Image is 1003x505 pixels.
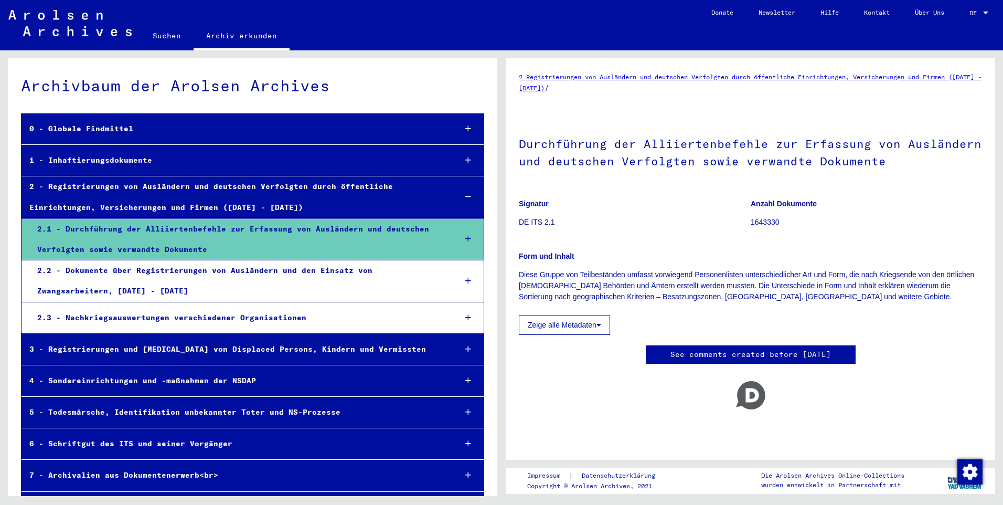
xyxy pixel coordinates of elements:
[945,467,985,493] img: yv_logo.png
[751,217,982,228] p: 1643330
[527,481,668,491] p: Copyright © Arolsen Archives, 2021
[22,465,448,486] div: 7 - Archivalien aus Dokumentenerwerb<br>
[519,73,981,92] a: 2 Registrierungen von Ausländern und deutschen Verfolgten durch öffentliche Einrichtungen, Versic...
[21,74,484,98] div: Archivbaum der Arolsen Archives
[957,459,983,485] img: Zustimmung ändern
[29,260,448,301] div: 2.2 - Dokumente über Registrierungen von Ausländern und den Einsatz von Zwangsarbeitern, [DATE] -...
[22,402,448,423] div: 5 - Todesmärsche, Identifikation unbekannter Toter und NS-Prozesse
[761,471,904,480] p: Die Arolsen Archives Online-Collections
[519,252,574,260] b: Form und Inhalt
[22,176,448,217] div: 2 - Registrierungen von Ausländern und deutschen Verfolgten durch öffentliche Einrichtungen, Vers...
[22,371,448,391] div: 4 - Sondereinrichtungen und -maßnahmen der NSDAP
[519,120,982,183] h1: Durchführung der Alliiertenbefehle zur Erfassung von Ausländern und deutschen Verfolgten sowie ve...
[22,339,448,360] div: 3 - Registrierungen und [MEDICAL_DATA] von Displaced Persons, Kindern und Vermissten
[29,219,448,260] div: 2.1 - Durchführung der Alliiertenbefehle zur Erfassung von Ausländern und deutschen Verfolgten so...
[8,10,132,36] img: Arolsen_neg.svg
[670,349,831,360] a: See comments created before [DATE]
[519,269,982,302] p: Diese Gruppe von Teilbeständen umfasst vorwiegend Personenlisten unterschiedlicher Art und Form, ...
[519,217,750,228] p: DE ITS 2.1
[761,480,904,490] p: wurden entwickelt in Partnerschaft mit
[519,199,549,208] b: Signatur
[22,119,448,139] div: 0 - Globale Findmittel
[519,315,610,335] button: Zeige alle Metadaten
[140,23,194,48] a: Suchen
[969,9,981,17] span: DE
[573,470,668,481] a: Datenschutzerklärung
[527,470,668,481] div: |
[751,199,817,208] b: Anzahl Dokumente
[545,83,549,92] span: /
[194,23,290,50] a: Archiv erkunden
[527,470,569,481] a: Impressum
[22,434,448,454] div: 6 - Schriftgut des ITS und seiner Vorgänger
[29,308,448,328] div: 2.3 - Nachkriegsauswertungen verschiedener Organisationen
[22,150,448,171] div: 1 - Inhaftierungsdokumente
